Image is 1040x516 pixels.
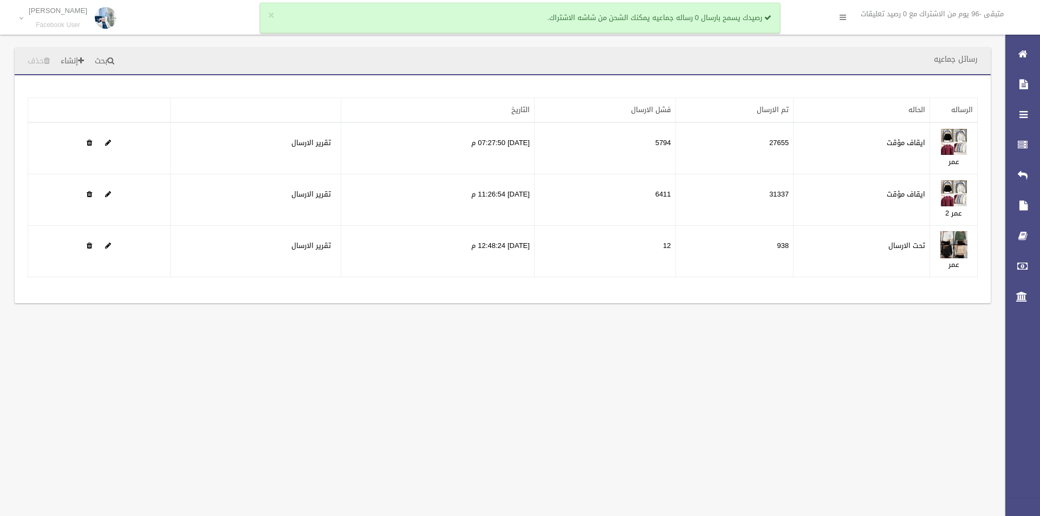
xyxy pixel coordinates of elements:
header: رسائل جماعيه [921,49,991,70]
td: 5794 [534,122,675,174]
td: 6411 [534,174,675,226]
img: 638932810519028770.jpeg [940,180,967,207]
a: Edit [105,136,111,149]
td: [DATE] 07:27:50 م [341,122,535,174]
a: التاريخ [511,103,530,116]
td: [DATE] 11:26:54 م [341,174,535,226]
p: [PERSON_NAME] [29,6,87,15]
td: 27655 [675,122,794,174]
a: Edit [105,239,111,252]
th: الحاله [794,98,930,123]
a: بحث [90,51,119,71]
a: Edit [105,187,111,201]
a: Edit [940,239,967,252]
td: 938 [675,226,794,277]
a: Edit [940,187,967,201]
a: عمر [948,155,959,168]
td: 12 [534,226,675,277]
a: Edit [940,136,967,149]
a: تم الارسال [757,103,789,116]
td: 31337 [675,174,794,226]
a: عمر [948,258,959,271]
a: تقرير الارسال [291,239,331,252]
a: تقرير الارسال [291,187,331,201]
td: [DATE] 12:48:24 م [341,226,535,277]
th: الرساله [930,98,978,123]
a: عمر 2 [945,206,962,220]
label: تحت الارسال [888,239,925,252]
img: 638948646709741563.jpeg [940,231,967,258]
button: × [268,10,274,21]
a: تقرير الارسال [291,136,331,149]
label: ايقاف مؤقت [887,136,925,149]
a: فشل الارسال [631,103,671,116]
small: Facebook User [29,21,87,29]
a: إنشاء [56,51,88,71]
div: رصيدك يسمح بارسال 0 رساله جماعيه يمكنك الشحن من شاشه الاشتراك. [260,3,780,33]
label: ايقاف مؤقت [887,188,925,201]
img: 638932809372622653.jpeg [940,128,967,155]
